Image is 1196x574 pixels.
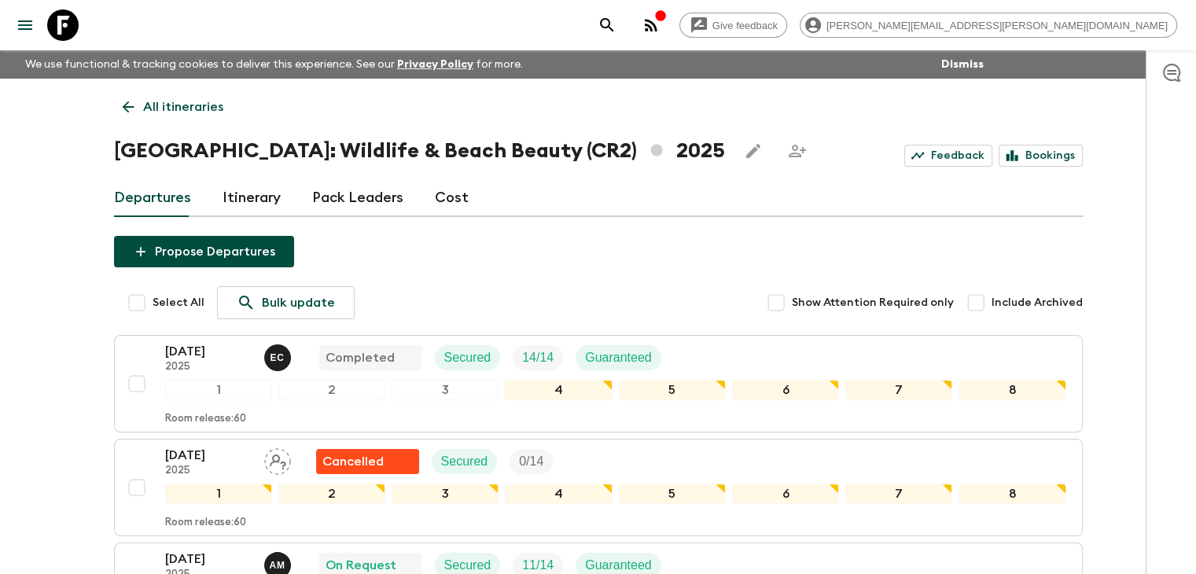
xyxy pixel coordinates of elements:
h1: [GEOGRAPHIC_DATA]: Wildlife & Beach Beauty (CR2) 2025 [114,135,725,167]
div: 8 [959,484,1065,504]
p: All itineraries [143,98,223,116]
span: Allan Morales [264,557,294,569]
button: Dismiss [937,53,988,75]
span: Eduardo Caravaca [264,349,294,362]
div: Trip Fill [513,345,563,370]
div: 2 [278,380,385,400]
a: Cost [435,179,469,217]
span: [PERSON_NAME][EMAIL_ADDRESS][PERSON_NAME][DOMAIN_NAME] [818,20,1176,31]
div: 7 [845,484,952,504]
div: Secured [432,449,498,474]
p: Completed [326,348,395,367]
p: 14 / 14 [522,348,554,367]
p: [DATE] [165,446,252,465]
div: Flash Pack cancellation [316,449,419,474]
div: 1 [165,484,272,504]
span: Show Attention Required only [792,295,954,311]
div: 2 [278,484,385,504]
span: Include Archived [992,295,1083,311]
div: Secured [435,345,501,370]
p: Room release: 60 [165,413,246,425]
a: Privacy Policy [397,59,473,70]
p: Cancelled [322,452,384,471]
span: Give feedback [704,20,786,31]
button: search adventures [591,9,623,41]
p: We use functional & tracking cookies to deliver this experience. See our for more. [19,50,529,79]
span: Share this itinerary [782,135,813,167]
p: A M [270,559,285,572]
div: 1 [165,380,272,400]
p: 0 / 14 [519,452,543,471]
button: [DATE]2025Assign pack leaderFlash Pack cancellationSecuredTrip Fill12345678Room release:60 [114,439,1083,536]
p: [DATE] [165,342,252,361]
a: Give feedback [679,13,787,38]
div: 5 [619,380,726,400]
a: Bulk update [217,286,355,319]
button: menu [9,9,41,41]
a: Departures [114,179,191,217]
a: Feedback [904,145,992,167]
p: Secured [441,452,488,471]
p: Guaranteed [585,348,652,367]
div: 4 [505,484,612,504]
div: 3 [392,484,499,504]
p: [DATE] [165,550,252,568]
a: Bookings [999,145,1083,167]
p: Room release: 60 [165,517,246,529]
span: Assign pack leader [264,453,291,465]
div: [PERSON_NAME][EMAIL_ADDRESS][PERSON_NAME][DOMAIN_NAME] [800,13,1177,38]
p: 2025 [165,361,252,373]
div: Trip Fill [510,449,553,474]
div: 6 [732,380,839,400]
a: Itinerary [223,179,281,217]
button: Edit this itinerary [738,135,769,167]
button: Propose Departures [114,236,294,267]
div: 6 [732,484,839,504]
a: Pack Leaders [312,179,403,217]
span: Select All [153,295,204,311]
p: Bulk update [262,293,335,312]
div: 5 [619,484,726,504]
div: 4 [505,380,612,400]
p: Secured [444,348,491,367]
button: [DATE]2025Eduardo Caravaca CompletedSecuredTrip FillGuaranteed12345678Room release:60 [114,335,1083,432]
a: All itineraries [114,91,232,123]
div: 8 [959,380,1065,400]
div: 7 [845,380,952,400]
div: 3 [392,380,499,400]
p: 2025 [165,465,252,477]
